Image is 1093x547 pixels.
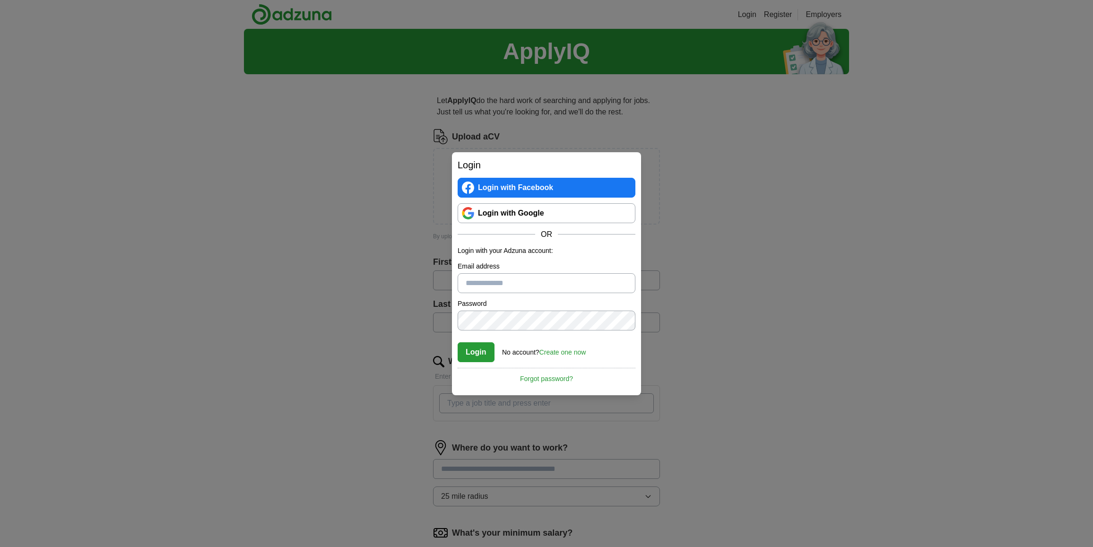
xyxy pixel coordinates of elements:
p: Login with your Adzuna account: [458,246,635,256]
label: Email address [458,261,635,271]
a: Login with Facebook [458,178,635,198]
a: Forgot password? [458,368,635,384]
a: Create one now [539,348,586,356]
button: Login [458,342,494,362]
div: No account? [502,342,586,357]
span: OR [535,229,558,240]
a: Login with Google [458,203,635,223]
label: Password [458,299,635,309]
h2: Login [458,158,635,172]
